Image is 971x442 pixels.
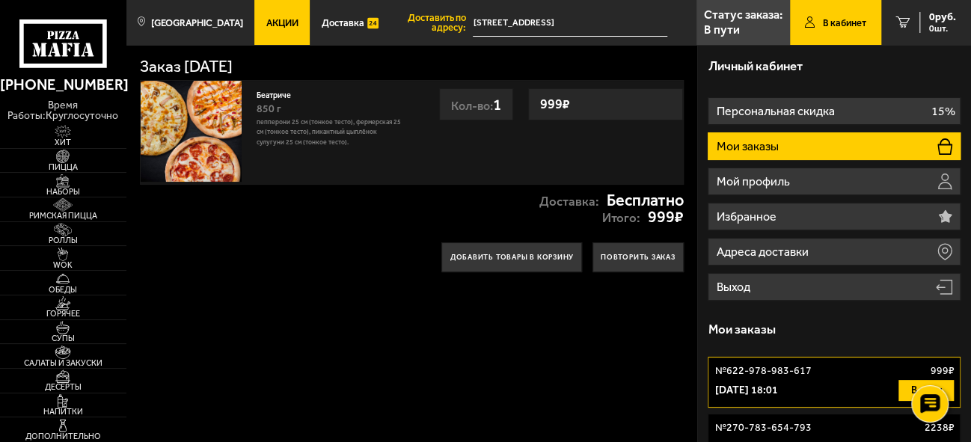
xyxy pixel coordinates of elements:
span: 850 г [257,102,281,115]
span: Доставка [322,18,364,28]
p: 999 ₽ [930,363,954,378]
a: №622-978-983-617999₽[DATE] 18:01В пути [708,357,961,408]
p: Статус заказа: [704,9,782,21]
strong: 999 ₽ [648,209,684,225]
p: В пути [704,24,740,36]
p: Доставка: [539,195,599,208]
p: № 622-978-983-617 [714,363,811,378]
span: 0 руб. [929,12,956,22]
p: Персональная скидка [716,105,836,117]
div: Кол-во: [439,88,513,120]
h3: Личный кабинет [708,60,802,73]
p: Избранное [716,211,778,223]
p: 2238 ₽ [924,420,954,435]
button: В пути [898,380,954,401]
p: № 270-783-654-793 [714,420,811,435]
span: [GEOGRAPHIC_DATA] [151,18,243,28]
strong: Бесплатно [607,192,684,209]
p: Выход [716,281,752,293]
h3: Мои заказы [708,323,775,336]
p: Мои заказы [716,141,780,153]
button: Повторить заказ [592,242,684,273]
p: Мой профиль [716,176,791,188]
p: Итого: [602,212,640,224]
img: 15daf4d41897b9f0e9f617042186c801.svg [367,16,379,31]
p: [DATE] 18:01 [714,383,777,398]
input: Ваш адрес доставки [473,9,667,37]
span: Акции [266,18,298,28]
a: Беатриче [257,88,301,100]
h1: Заказ [DATE] [140,58,233,75]
button: Добавить товары в корзину [441,242,582,273]
p: Адреса доставки [716,246,810,258]
span: В кабинет [823,18,866,28]
span: 0 шт. [929,24,956,33]
p: 15% [931,105,955,117]
strong: 999 ₽ [536,90,574,118]
span: проспект Луначарского, 56к3 [473,9,667,37]
span: 1 [493,95,501,114]
span: Доставить по адресу: [390,13,473,32]
p: Пепперони 25 см (тонкое тесто), Фермерская 25 см (тонкое тесто), Пикантный цыплёнок сулугуни 25 с... [257,117,404,148]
